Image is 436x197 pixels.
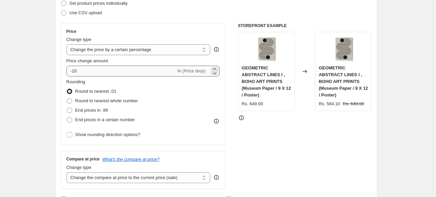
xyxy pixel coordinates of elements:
h3: Price [66,29,76,34]
span: Round to nearest whole number [75,98,138,103]
span: GEOMETRIC ABSTRACT LINES I , BOHO ART PRINTS (Museum Paper / 9 X 12 / Poster) [319,65,368,97]
span: Round to nearest .01 [75,89,116,94]
input: -15 [66,66,176,76]
span: Set product prices individually [70,1,128,6]
h3: Compare at price [66,156,100,162]
strike: Rs. 649.00 [343,101,364,107]
span: Change type [66,165,92,170]
h6: STOREFRONT EXAMPLE [238,23,372,28]
button: What's the compare at price? [102,157,160,162]
span: Price change amount [66,58,108,63]
span: Use CSV upload [70,10,102,15]
span: Rounding [66,79,85,84]
img: gallerywrap-resized_212f066c-7c3d-4415-9b16-553eb73bee29_80x.jpg [330,36,357,63]
span: % (Price drop) [177,68,205,73]
div: help [213,46,220,53]
div: Rs. 649.00 [242,101,263,107]
span: Show rounding direction options? [75,132,140,137]
span: End prices in a certain number [75,117,135,122]
div: help [213,174,220,181]
span: End prices in .99 [75,108,108,113]
span: GEOMETRIC ABSTRACT LINES I , BOHO ART PRINTS (Museum Paper / 9 X 12 / Poster) [242,65,291,97]
span: Change type [66,37,92,42]
img: gallerywrap-resized_212f066c-7c3d-4415-9b16-553eb73bee29_80x.jpg [253,36,280,63]
div: Rs. 584.10 [319,101,340,107]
